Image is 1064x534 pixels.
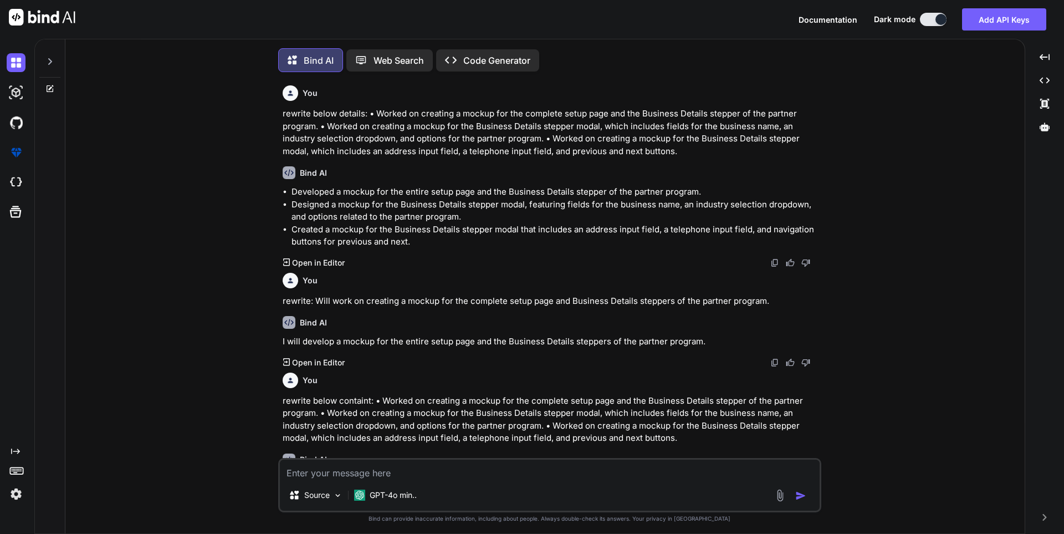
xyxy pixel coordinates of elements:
[292,257,345,268] p: Open in Editor
[801,358,810,367] img: dislike
[300,454,327,465] h6: Bind AI
[300,317,327,328] h6: Bind AI
[7,113,25,132] img: githubDark
[291,223,819,248] li: Created a mockup for the Business Details stepper modal that includes an address input field, a t...
[370,490,417,501] p: GPT-4o min..
[786,258,795,267] img: like
[801,258,810,267] img: dislike
[283,395,819,445] p: rewrite below containt: • Worked on creating a mockup for the complete setup page and the Busines...
[278,515,821,523] p: Bind can provide inaccurate information, including about people. Always double-check its answers....
[463,54,530,67] p: Code Generator
[770,358,779,367] img: copy
[374,54,424,67] p: Web Search
[304,54,334,67] p: Bind AI
[7,83,25,102] img: darkAi-studio
[7,143,25,162] img: premium
[9,9,75,26] img: Bind AI
[333,491,342,500] img: Pick Models
[291,186,819,199] li: Developed a mockup for the entire setup page and the Business Details stepper of the partner prog...
[304,490,330,501] p: Source
[799,15,857,24] span: Documentation
[7,53,25,72] img: darkChat
[303,88,318,99] h6: You
[795,490,806,501] img: icon
[283,335,819,348] p: I will develop a mockup for the entire setup page and the Business Details steppers of the partne...
[283,108,819,157] p: rewrite below details: • Worked on creating a mockup for the complete setup page and the Business...
[292,357,345,368] p: Open in Editor
[786,358,795,367] img: like
[303,275,318,286] h6: You
[354,490,365,501] img: GPT-4o mini
[770,258,779,267] img: copy
[7,173,25,192] img: cloudideIcon
[962,8,1046,30] button: Add API Keys
[291,199,819,223] li: Designed a mockup for the Business Details stepper modal, featuring fields for the business name,...
[283,295,819,308] p: rewrite: Will work on creating a mockup for the complete setup page and Business Details steppers...
[774,489,786,502] img: attachment
[7,485,25,504] img: settings
[303,375,318,386] h6: You
[874,14,915,25] span: Dark mode
[300,167,327,179] h6: Bind AI
[799,14,857,26] button: Documentation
